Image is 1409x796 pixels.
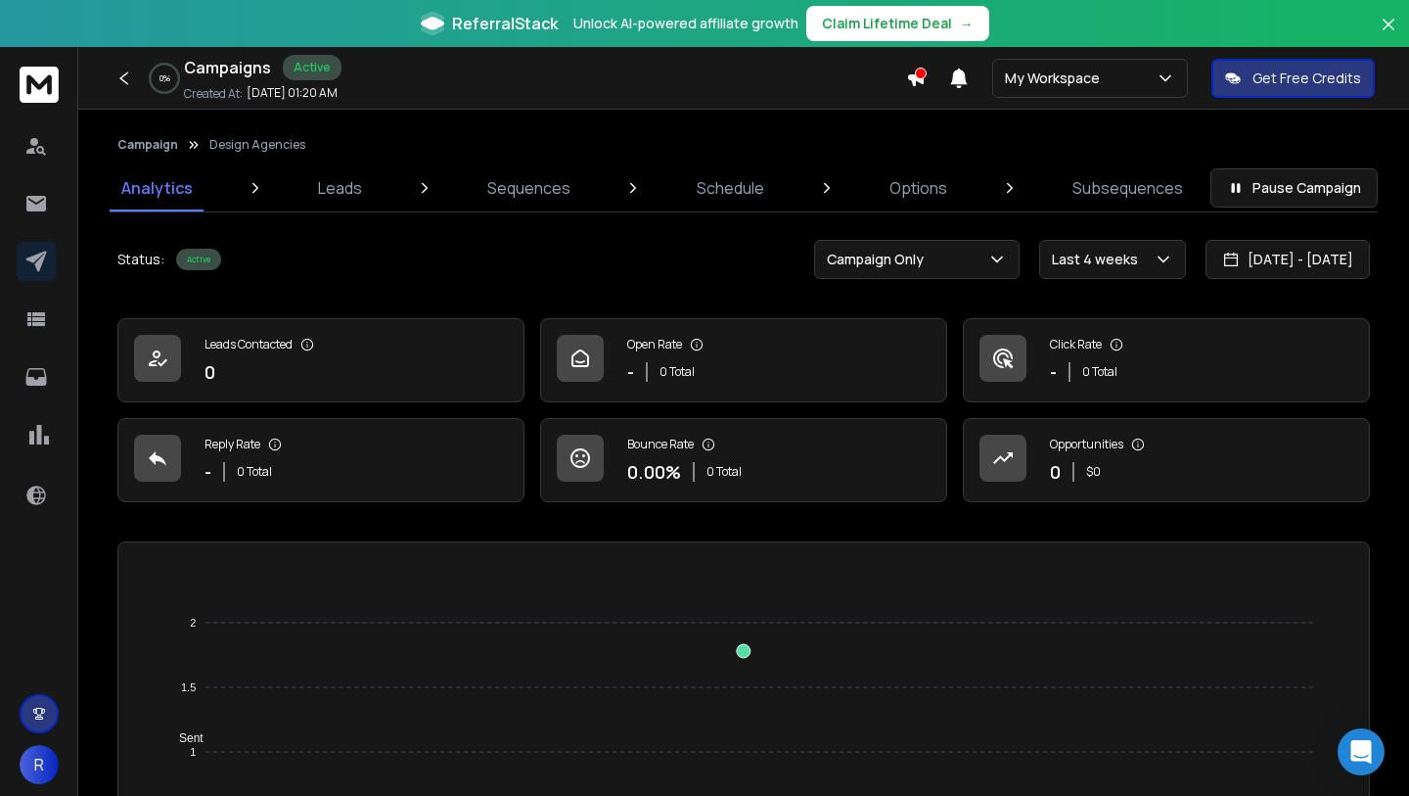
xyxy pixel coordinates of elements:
h1: Campaigns [184,56,271,79]
div: Active [283,55,341,80]
button: Campaign [117,137,178,153]
p: 0 Total [659,364,695,380]
p: 0.00 % [627,458,681,486]
a: Leads Contacted0 [117,318,524,402]
p: 0 % [159,72,170,84]
a: Open Rate-0 Total [540,318,947,402]
p: Click Rate [1050,337,1102,352]
p: Bounce Rate [627,437,694,452]
p: Sequences [487,176,570,200]
a: Subsequences [1061,164,1195,211]
button: Pause Campaign [1210,168,1378,208]
a: Leads [306,164,374,211]
span: Sent [164,731,204,745]
a: Analytics [110,164,205,211]
p: 0 [205,358,215,386]
tspan: 1 [190,746,196,758]
p: Leads [318,176,362,200]
a: Sequences [476,164,582,211]
span: ReferralStack [452,12,558,35]
a: Schedule [685,164,776,211]
p: 0 [1050,458,1061,486]
p: Campaign Only [827,250,932,269]
p: Reply Rate [205,437,260,452]
p: My Workspace [1005,69,1108,88]
p: Unlock AI-powered affiliate growth [573,14,798,33]
p: 0 Total [1082,364,1117,380]
a: Reply Rate-0 Total [117,418,524,502]
p: Analytics [121,176,193,200]
button: Close banner [1376,12,1401,59]
button: Claim Lifetime Deal→ [806,6,989,41]
p: Leads Contacted [205,337,293,352]
p: - [205,458,211,486]
a: Opportunities0$0 [963,418,1370,502]
p: Opportunities [1050,437,1123,452]
tspan: 1.5 [181,681,196,693]
a: Bounce Rate0.00%0 Total [540,418,947,502]
p: Subsequences [1072,176,1183,200]
p: Open Rate [627,337,682,352]
button: [DATE] - [DATE] [1205,240,1370,279]
p: Created At: [184,86,243,102]
tspan: 2 [190,617,196,629]
button: R [20,745,59,784]
a: Options [878,164,959,211]
div: Open Intercom Messenger [1338,728,1385,775]
p: Get Free Credits [1252,69,1361,88]
p: - [1050,358,1057,386]
p: Schedule [697,176,764,200]
a: Click Rate-0 Total [963,318,1370,402]
p: Status: [117,250,164,269]
p: Design Agencies [209,137,305,153]
div: Active [176,249,221,270]
button: Get Free Credits [1211,59,1375,98]
p: 0 Total [706,464,742,480]
p: - [627,358,634,386]
p: 0 Total [237,464,272,480]
span: → [960,14,974,33]
p: $ 0 [1086,464,1101,480]
p: Options [889,176,947,200]
p: [DATE] 01:20 AM [247,85,338,101]
p: Last 4 weeks [1052,250,1146,269]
